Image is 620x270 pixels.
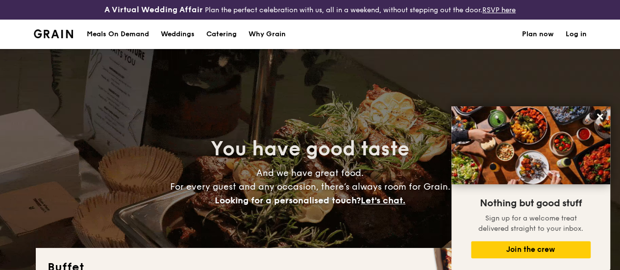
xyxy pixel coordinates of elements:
[215,195,361,206] span: Looking for a personalised touch?
[104,4,203,16] h4: A Virtual Wedding Affair
[566,20,587,49] a: Log in
[103,4,517,16] div: Plan the perfect celebration with us, all in a weekend, without stepping out the door.
[34,29,74,38] img: Grain
[471,241,591,258] button: Join the crew
[522,20,554,49] a: Plan now
[243,20,292,49] a: Why Grain
[87,20,149,49] div: Meals On Demand
[200,20,243,49] a: Catering
[155,20,200,49] a: Weddings
[170,168,450,206] span: And we have great food. For every guest and any occasion, there’s always room for Grain.
[478,214,583,233] span: Sign up for a welcome treat delivered straight to your inbox.
[592,109,608,124] button: Close
[248,20,286,49] div: Why Grain
[206,20,237,49] h1: Catering
[34,29,74,38] a: Logotype
[451,106,610,184] img: DSC07876-Edit02-Large.jpeg
[480,197,582,209] span: Nothing but good stuff
[81,20,155,49] a: Meals On Demand
[482,6,516,14] a: RSVP here
[161,20,195,49] div: Weddings
[211,137,409,161] span: You have good taste
[361,195,405,206] span: Let's chat.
